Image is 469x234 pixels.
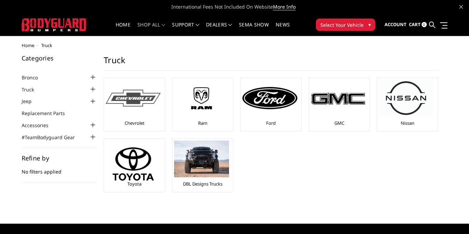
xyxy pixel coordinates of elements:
[198,120,207,126] a: Ram
[22,74,46,81] a: Bronco
[137,22,165,36] a: shop all
[22,86,43,93] a: Truck
[385,21,407,27] span: Account
[22,42,34,48] a: Home
[206,22,232,36] a: Dealers
[22,134,83,141] a: #TeamBodyguard Gear
[41,42,52,48] span: Truck
[422,22,427,27] span: 0
[116,22,130,36] a: Home
[276,22,290,36] a: News
[409,15,427,34] a: Cart 0
[22,55,97,61] h5: Categories
[385,15,407,34] a: Account
[127,181,141,187] a: Toyota
[409,21,421,27] span: Cart
[316,19,375,31] button: Select Your Vehicle
[104,55,439,71] h1: Truck
[273,3,296,10] a: More Info
[320,21,364,29] span: Select Your Vehicle
[368,21,371,28] span: ▾
[22,98,40,105] a: Jeep
[22,18,87,31] img: BODYGUARD BUMPERS
[239,22,269,36] a: SEMA Show
[266,120,276,126] a: Ford
[22,155,97,182] div: No filters applied
[183,181,222,187] a: DBL Designs Trucks
[401,120,414,126] a: Nissan
[22,122,57,129] a: Accessories
[334,120,344,126] a: GMC
[172,22,199,36] a: Support
[22,155,97,161] h5: Refine by
[125,120,145,126] a: Chevrolet
[22,110,73,117] a: Replacement Parts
